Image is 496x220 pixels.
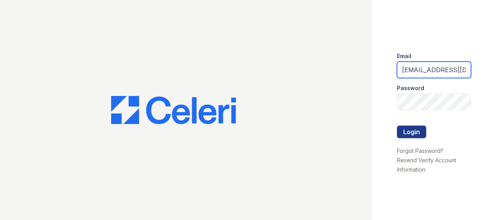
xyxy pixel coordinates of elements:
[397,126,426,138] button: Login
[111,96,236,124] img: CE_Logo_Blue-a8612792a0a2168367f1c8372b55b34899dd931a85d93a1a3d3e32e68fde9ad4.png
[397,157,456,173] a: Resend Verify Account Information
[397,147,443,154] a: Forgot Password?
[397,84,424,92] label: Password
[397,52,411,60] label: Email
